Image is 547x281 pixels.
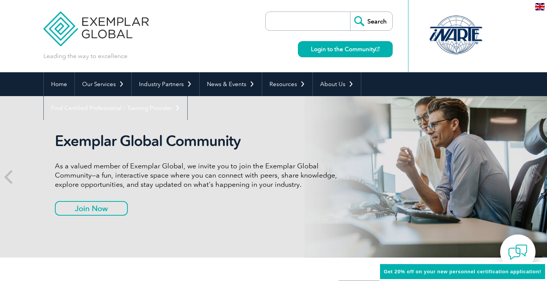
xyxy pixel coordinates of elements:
[262,72,312,96] a: Resources
[535,3,545,10] img: en
[350,12,392,30] input: Search
[298,41,393,57] a: Login to the Community
[313,72,361,96] a: About Us
[384,269,541,274] span: Get 20% off on your new personnel certification application!
[55,201,128,216] a: Join Now
[132,72,199,96] a: Industry Partners
[375,47,380,51] img: open_square.png
[44,72,74,96] a: Home
[55,132,343,150] h2: Exemplar Global Community
[200,72,262,96] a: News & Events
[44,96,187,120] a: Find Certified Professional / Training Provider
[55,161,343,189] p: As a valued member of Exemplar Global, we invite you to join the Exemplar Global Community—a fun,...
[508,243,527,262] img: contact-chat.png
[43,52,127,60] p: Leading the way to excellence
[75,72,131,96] a: Our Services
